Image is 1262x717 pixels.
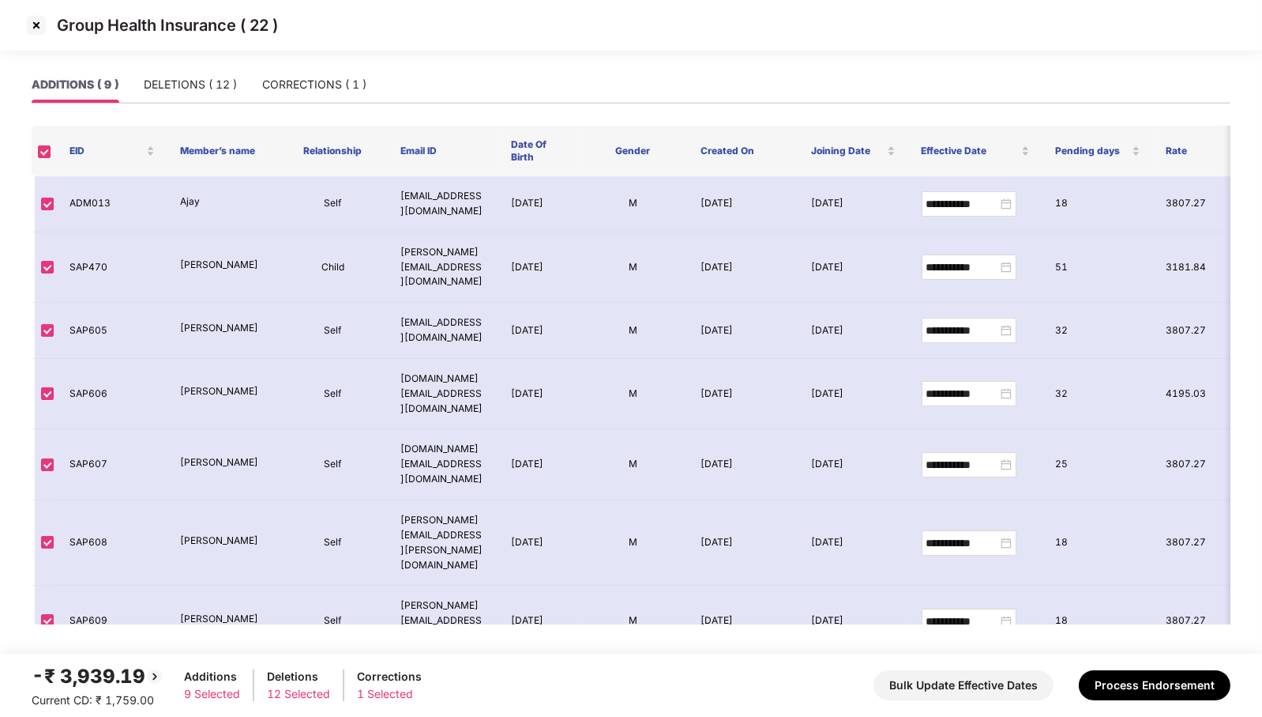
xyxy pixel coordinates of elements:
[267,668,330,685] div: Deletions
[798,176,909,232] td: [DATE]
[498,586,577,657] td: [DATE]
[688,232,798,304] td: [DATE]
[798,359,909,430] td: [DATE]
[57,16,278,35] p: Group Health Insurance ( 22 )
[57,126,167,176] th: EID
[388,232,498,304] td: [PERSON_NAME][EMAIL_ADDRESS][DOMAIN_NAME]
[278,429,389,500] td: Self
[498,303,577,359] td: [DATE]
[577,586,688,657] td: M
[798,303,909,359] td: [DATE]
[388,429,498,500] td: [DOMAIN_NAME][EMAIL_ADDRESS][DOMAIN_NAME]
[57,359,167,430] td: SAP606
[798,126,909,176] th: Joining Date
[167,126,278,176] th: Member’s name
[577,126,688,176] th: Gender
[811,145,885,157] span: Joining Date
[1043,176,1154,232] td: 18
[577,303,688,359] td: M
[1055,145,1129,157] span: Pending days
[145,667,164,686] img: svg+xml;base64,PHN2ZyBpZD0iQmFjay0yMHgyMCIgeG1sbnM9Imh0dHA6Ly93d3cudzMub3JnLzIwMDAvc3ZnIiB3aWR0aD...
[388,126,498,176] th: Email ID
[278,303,389,359] td: Self
[180,321,265,336] p: [PERSON_NAME]
[184,685,240,703] div: 9 Selected
[24,13,49,38] img: svg+xml;base64,PHN2ZyBpZD0iQ3Jvc3MtMzJ4MzIiIHhtbG5zPSJodHRwOi8vd3d3LnczLm9yZy8yMDAwL3N2ZyIgd2lkdG...
[498,500,577,586] td: [DATE]
[278,586,389,657] td: Self
[180,612,265,627] p: [PERSON_NAME]
[577,500,688,586] td: M
[908,126,1042,176] th: Effective Date
[577,429,688,500] td: M
[32,693,154,707] span: Current CD: ₹ 1,759.00
[498,359,577,430] td: [DATE]
[357,668,422,685] div: Corrections
[278,500,389,586] td: Self
[498,232,577,304] td: [DATE]
[577,176,688,232] td: M
[1043,359,1154,430] td: 32
[1042,126,1153,176] th: Pending days
[57,232,167,304] td: SAP470
[357,685,422,703] div: 1 Selected
[688,176,798,232] td: [DATE]
[1043,429,1154,500] td: 25
[278,176,389,232] td: Self
[388,586,498,657] td: [PERSON_NAME][EMAIL_ADDRESS][DOMAIN_NAME]
[32,662,164,692] div: -₹ 3,939.19
[180,384,265,399] p: [PERSON_NAME]
[798,586,909,657] td: [DATE]
[180,455,265,470] p: [PERSON_NAME]
[57,586,167,657] td: SAP609
[278,232,389,304] td: Child
[180,258,265,273] p: [PERSON_NAME]
[873,670,1054,700] button: Bulk Update Effective Dates
[32,76,118,93] div: ADDITIONS ( 9 )
[180,534,265,549] p: [PERSON_NAME]
[498,429,577,500] td: [DATE]
[57,500,167,586] td: SAP608
[1043,586,1154,657] td: 18
[262,76,366,93] div: CORRECTIONS ( 1 )
[921,145,1018,157] span: Effective Date
[798,232,909,304] td: [DATE]
[688,303,798,359] td: [DATE]
[69,145,143,157] span: EID
[798,500,909,586] td: [DATE]
[798,429,909,500] td: [DATE]
[278,359,389,430] td: Self
[388,500,498,586] td: [PERSON_NAME][EMAIL_ADDRESS][PERSON_NAME][DOMAIN_NAME]
[57,176,167,232] td: ADM013
[688,500,798,586] td: [DATE]
[278,126,389,176] th: Relationship
[1079,670,1230,700] button: Process Endorsement
[388,176,498,232] td: [EMAIL_ADDRESS][DOMAIN_NAME]
[184,668,240,685] div: Additions
[688,429,798,500] td: [DATE]
[498,126,577,176] th: Date Of Birth
[498,176,577,232] td: [DATE]
[144,76,237,93] div: DELETIONS ( 12 )
[267,685,330,703] div: 12 Selected
[688,586,798,657] td: [DATE]
[57,429,167,500] td: SAP607
[577,359,688,430] td: M
[688,126,798,176] th: Created On
[388,303,498,359] td: [EMAIL_ADDRESS][DOMAIN_NAME]
[57,303,167,359] td: SAP605
[1043,303,1154,359] td: 32
[577,232,688,304] td: M
[1043,232,1154,304] td: 51
[388,359,498,430] td: [DOMAIN_NAME][EMAIL_ADDRESS][DOMAIN_NAME]
[180,194,265,209] p: Ajay
[1043,500,1154,586] td: 18
[688,359,798,430] td: [DATE]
